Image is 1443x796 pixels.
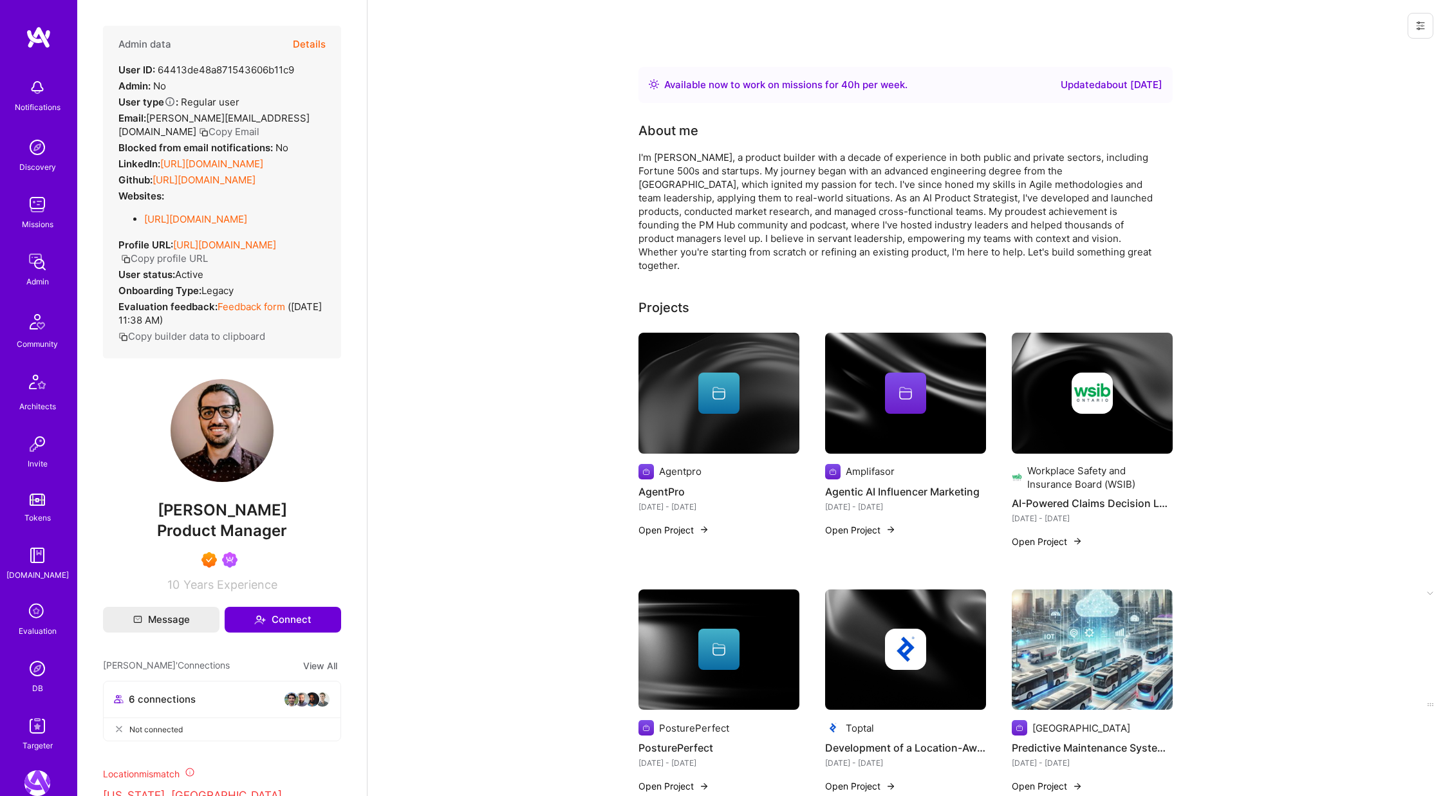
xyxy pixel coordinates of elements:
img: Been on Mission [222,552,237,568]
button: Connect [225,607,341,633]
h4: Development of a Location-Aware Mobile App with Real-Time Recommendation System [825,739,986,756]
img: Admin Search [24,656,50,681]
span: Active [175,268,203,281]
button: Open Project [1012,779,1083,793]
h4: PosturePerfect [638,739,799,756]
i: icon Copy [118,332,128,342]
h4: Admin data [118,39,171,50]
img: Company logo [638,464,654,479]
a: A.Team: Leading A.Team's Marketing & DemandGen [21,770,53,796]
img: bell [24,75,50,100]
div: [DATE] - [DATE] [1012,512,1173,525]
button: Open Project [638,779,709,793]
div: Location mismatch [103,767,341,781]
button: Open Project [825,523,896,537]
div: [DATE] - [DATE] [825,756,986,770]
strong: User status: [118,268,175,281]
button: Open Project [638,523,709,537]
div: No [118,79,166,93]
img: cover [638,589,799,710]
i: icon Copy [121,254,131,264]
img: Predictive Maintenance System for Public Transportation [1012,589,1173,710]
h4: Predictive Maintenance System for Public Transportation [1012,739,1173,756]
span: 40 [841,79,854,91]
div: Targeter [23,739,53,752]
div: Agentpro [659,465,702,478]
img: Company logo [1072,373,1113,414]
button: Copy profile URL [121,252,208,265]
img: Company logo [638,720,654,736]
div: Updated about [DATE] [1061,77,1162,93]
div: [DATE] - [DATE] [638,756,799,770]
div: About me [638,121,698,140]
i: icon CloseGray [114,724,124,734]
img: Skill Targeter [24,713,50,739]
div: [DATE] - [DATE] [1012,756,1173,770]
button: Details [293,26,326,63]
img: Company logo [1012,720,1027,736]
div: ( [DATE] 11:38 AM ) [118,300,326,327]
button: Open Project [1012,535,1083,548]
div: No [118,141,288,154]
div: Available now to work on missions for h per week . [664,77,908,93]
a: [URL][DOMAIN_NAME] [153,174,256,186]
img: Exceptional A.Teamer [201,552,217,568]
div: Missions [22,218,53,231]
div: Community [17,337,58,351]
div: [DOMAIN_NAME] [6,568,69,582]
img: arrow-right [699,781,709,791]
i: icon Mail [133,615,142,624]
i: icon Connect [254,614,266,625]
strong: Blocked from email notifications: [118,142,275,154]
strong: LinkedIn: [118,158,160,170]
img: cover [1012,333,1173,454]
img: User Avatar [171,379,274,482]
div: [DATE] - [DATE] [638,500,799,514]
strong: User type : [118,96,178,108]
img: discovery [24,134,50,160]
i: icon Copy [199,127,209,137]
img: cover [638,333,799,454]
img: Community [22,306,53,337]
button: Message [103,607,219,633]
button: Open Project [825,779,896,793]
img: guide book [24,542,50,568]
img: logo [26,26,51,49]
span: legacy [201,284,234,297]
h4: AgentPro [638,483,799,500]
div: Tokens [24,511,51,524]
div: Notifications [15,100,61,114]
span: Not connected [129,723,183,736]
img: arrow-right [1072,781,1083,791]
img: tokens [30,494,45,506]
div: Architects [19,400,56,413]
h4: AI-Powered Claims Decision Letter Generator (Microsoft Word Add-in) [1012,495,1173,512]
div: [DATE] - [DATE] [825,500,986,514]
strong: Onboarding Type: [118,284,201,297]
i: Help [164,96,176,107]
div: Workplace Safety and Insurance Board (WSIB) [1027,464,1172,491]
div: Discovery [19,160,56,174]
strong: Profile URL: [118,239,173,251]
img: Availability [649,79,659,89]
img: A.Team: Leading A.Team's Marketing & DemandGen [24,770,50,796]
div: Amplifasor [846,465,895,478]
div: Projects [638,298,689,317]
h4: Agentic AI Influencer Marketing [825,483,986,500]
strong: User ID: [118,64,155,76]
strong: Admin: [118,80,151,92]
span: 6 connections [129,692,196,706]
img: Company logo [825,720,841,736]
span: Years Experience [183,578,277,591]
a: [URL][DOMAIN_NAME] [160,158,263,170]
span: [PERSON_NAME][EMAIL_ADDRESS][DOMAIN_NAME] [118,112,310,138]
div: PosturePerfect [659,721,729,735]
img: arrow-right [1072,536,1083,546]
div: Invite [28,457,48,470]
div: Evaluation [19,624,57,638]
img: cover [825,589,986,710]
a: [URL][DOMAIN_NAME] [173,239,276,251]
img: Company logo [1012,470,1023,485]
img: admin teamwork [24,249,50,275]
img: cover [825,333,986,454]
